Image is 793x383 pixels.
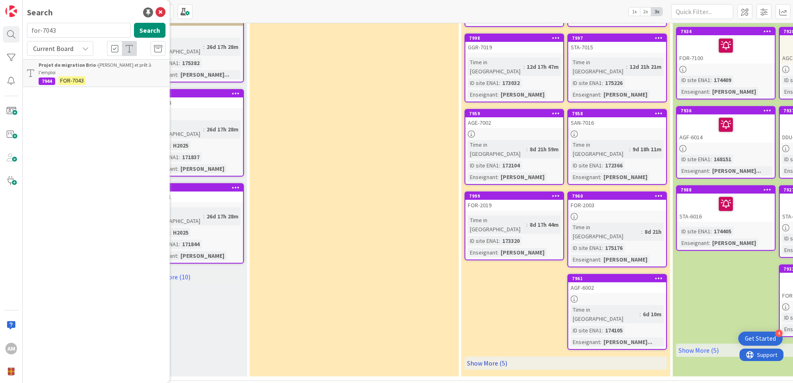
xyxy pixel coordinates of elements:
span: : [497,248,499,257]
a: CLI-6501Time in [GEOGRAPHIC_DATA]:26d 17h 28mID site ENA1:175382Enseignant:[PERSON_NAME]... [144,7,244,82]
div: ID site ENA1 [571,326,602,335]
div: AGC-2004 [145,97,243,108]
div: 8005AGC-4001 [145,184,243,202]
a: 7934FOR-7100ID site ENA1:174409Enseignant:[PERSON_NAME] [676,27,776,99]
div: 173320 [500,236,522,245]
span: : [709,238,710,247]
span: 2x [640,7,651,16]
div: 172366 [603,161,625,170]
div: 7960 [572,193,666,199]
span: : [170,141,171,150]
div: 7980AGC-2004 [145,90,243,108]
div: 7958 [568,110,666,117]
span: : [710,75,712,85]
div: [PERSON_NAME] [710,87,758,96]
b: Projet de migration Brio › [39,62,98,68]
div: Get Started [745,335,776,343]
div: Open Get Started checklist, remaining modules: 4 [738,332,783,346]
div: H2025 [171,228,190,237]
div: 12d 21h 21m [628,62,664,71]
div: FOR-7100 [677,35,775,63]
span: : [499,78,500,87]
span: : [499,161,500,170]
div: 7998 [469,35,563,41]
span: : [602,326,603,335]
div: [PERSON_NAME] [178,251,226,260]
span: : [602,161,603,170]
div: ID site ENA1 [468,78,499,87]
div: AGF-6014 [677,114,775,143]
div: 173032 [500,78,522,87]
span: Support [17,1,38,11]
span: 1x [629,7,640,16]
mark: FOR-7043 [58,76,85,85]
div: H2025 [171,141,190,150]
div: 7997STA-7015 [568,34,666,53]
div: Time in [GEOGRAPHIC_DATA] [571,58,626,76]
div: Time in [GEOGRAPHIC_DATA] [468,140,526,158]
div: [PERSON_NAME] [178,164,226,173]
div: 7934 [677,28,775,35]
div: 7999FOR-2019 [465,192,563,211]
div: [PERSON_NAME]... [710,166,763,175]
span: : [600,90,601,99]
span: : [177,70,178,79]
span: : [600,172,601,182]
span: : [170,228,171,237]
div: [PERSON_NAME] [601,90,649,99]
div: 7961AGF-6002 [568,275,666,293]
div: [PERSON_NAME] et prêt à l'emploi [39,61,165,76]
div: Enseignant [571,90,600,99]
div: 175226 [603,78,625,87]
div: 8005 [149,185,243,191]
div: 7999 [465,192,563,200]
input: Search for title... [27,23,131,38]
span: : [203,212,204,221]
div: [PERSON_NAME]... [601,337,654,347]
div: ID site ENA1 [468,161,499,170]
span: : [641,227,642,236]
div: 7959 [469,111,563,116]
span: : [497,172,499,182]
div: 7959 [465,110,563,117]
a: 7998GGR-7019Time in [GEOGRAPHIC_DATA]:12d 17h 47mID site ENA1:173032Enseignant:[PERSON_NAME] [465,34,564,102]
div: 26d 17h 28m [204,125,241,134]
div: 7998GGR-7019 [465,34,563,53]
div: 7998 [465,34,563,42]
span: : [600,337,601,347]
span: : [710,227,712,236]
div: Enseignant [468,172,497,182]
div: 7980 [149,91,243,97]
div: ID site ENA1 [571,243,602,252]
div: 7960 [568,192,666,200]
div: [PERSON_NAME] [499,172,547,182]
div: AGE-7002 [465,117,563,128]
div: [PERSON_NAME] [601,255,649,264]
div: 7988 [677,186,775,194]
div: 171844 [180,240,202,249]
div: 7936 [677,107,775,114]
a: Projet de migration Brio ›[PERSON_NAME] et prêt à l'emploi7944FOR-7043 [23,59,170,87]
a: 7999FOR-2019Time in [GEOGRAPHIC_DATA]:8d 17h 44mID site ENA1:173320Enseignant:[PERSON_NAME] [465,191,564,260]
div: 8d 21h [642,227,664,236]
div: Time in [GEOGRAPHIC_DATA] [468,58,523,76]
div: [PERSON_NAME]... [178,70,231,79]
div: 175382 [180,58,202,68]
div: 8005 [145,184,243,191]
div: ID site ENA1 [679,155,710,164]
span: : [203,125,204,134]
div: 7988STA-6016 [677,186,775,222]
div: 7959AGE-7002 [465,110,563,128]
div: [PERSON_NAME] [601,172,649,182]
span: : [626,62,628,71]
div: 7958 [572,111,666,116]
span: : [203,42,204,51]
div: 172104 [500,161,522,170]
div: 7988 [681,187,775,193]
div: Time in [GEOGRAPHIC_DATA] [571,223,641,241]
button: Search [134,23,165,38]
a: 7960FOR-2003Time in [GEOGRAPHIC_DATA]:8d 21hID site ENA1:175176Enseignant:[PERSON_NAME] [567,191,667,267]
div: 7934FOR-7100 [677,28,775,63]
div: Time in [GEOGRAPHIC_DATA] [148,207,203,225]
span: : [640,310,641,319]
